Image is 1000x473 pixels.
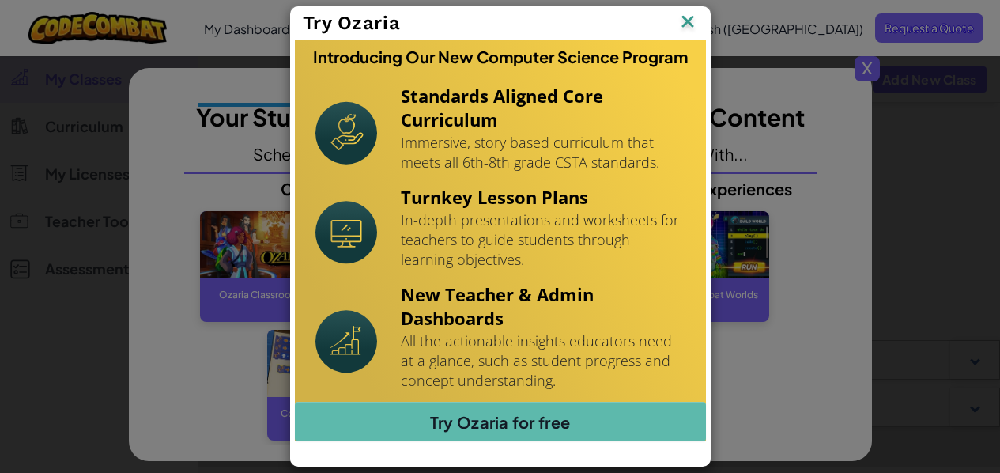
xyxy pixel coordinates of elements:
p: All the actionable insights educators need at a glance, such as student progress and concept unde... [401,331,685,391]
a: Try Ozaria for free [295,402,706,441]
img: IconClose.svg [677,11,698,35]
img: Icon_NewTeacherDashboard.svg [315,310,377,373]
h4: Turnkey Lesson Plans [401,185,685,209]
img: Icon_Turnkey.svg [315,201,377,264]
h3: Introducing Our New Computer Science Program [313,47,688,66]
img: Icon_StandardsAlignment.svg [315,101,377,165]
h4: New Teacher & Admin Dashboards [401,282,685,330]
p: In-depth presentations and worksheets for teachers to guide students through learning objectives. [401,210,685,270]
p: Immersive, story based curriculum that meets all 6th-8th grade CSTA standards. [401,133,685,172]
span: Try Ozaria [303,12,401,34]
h4: Standards Aligned Core Curriculum [401,84,685,131]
